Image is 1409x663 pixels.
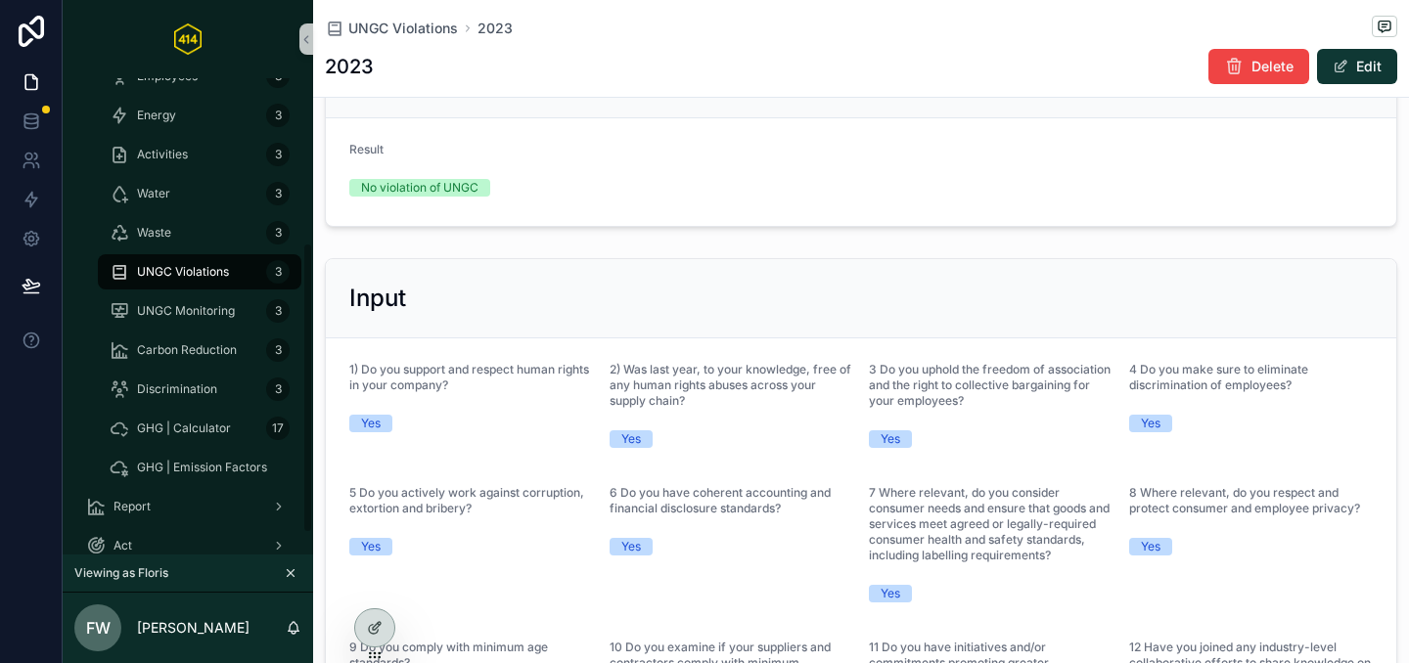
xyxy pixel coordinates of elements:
span: UNGC Monitoring [137,303,235,319]
span: UNGC Violations [348,19,458,38]
a: 2023 [477,19,513,38]
div: Yes [1141,415,1160,432]
a: UNGC Monitoring3 [98,293,301,329]
div: Yes [881,430,900,448]
span: 7 Where relevant, do you consider consumer needs and ensure that goods and services meet agreed o... [869,485,1110,562]
span: Report [114,499,151,514]
button: Delete [1208,49,1309,84]
a: GHG | Calculator17 [98,411,301,446]
a: UNGC Violations [325,19,458,38]
span: GHG | Emission Factors [137,460,267,475]
div: Yes [1141,538,1160,555]
span: Activities [137,147,188,162]
span: Delete [1251,57,1294,76]
span: GHG | Calculator [137,420,231,436]
a: Act [74,528,301,563]
div: 3 [266,182,290,205]
a: Carbon Reduction3 [98,332,301,368]
span: Energy [137,108,176,123]
span: 4 Do you make sure to eliminate discrimination of employees? [1129,362,1308,392]
h1: 2023 [325,53,374,80]
div: Yes [621,538,641,555]
div: 3 [266,104,290,127]
span: Carbon Reduction [137,342,237,358]
span: Result [349,142,384,156]
span: 1) Do you support and respect human rights in your company? [349,362,589,392]
button: Edit [1317,49,1397,84]
span: FW [86,616,111,640]
a: Waste3 [98,215,301,250]
a: Activities3 [98,137,301,172]
span: Waste [137,225,171,241]
div: No violation of UNGC [361,179,478,197]
span: UNGC Violations [137,264,229,280]
div: 3 [266,260,290,284]
span: 6 Do you have coherent accounting and financial disclosure standards? [610,485,831,515]
span: Discrimination [137,381,217,397]
span: 3 Do you uphold the freedom of association and the right to collective bargaining for your employ... [869,362,1111,408]
div: Yes [621,430,641,448]
p: [PERSON_NAME] [137,618,250,638]
div: 3 [266,143,290,166]
span: 2) Was last year, to your knowledge, free of any human rights abuses across your supply chain? [610,362,851,408]
div: Yes [361,415,381,432]
div: 17 [266,417,290,440]
a: UNGC Violations3 [98,254,301,289]
div: Yes [881,585,900,602]
a: Energy3 [98,98,301,133]
div: 3 [266,299,290,323]
a: GHG | Emission Factors [98,450,301,485]
span: 5 Do you actively work against corruption, extortion and bribery? [349,485,584,515]
div: Yes [361,538,381,555]
a: Report [74,489,301,524]
img: App logo [174,23,202,55]
a: Discrimination3 [98,372,301,407]
h2: Input [349,283,406,314]
a: Water3 [98,176,301,211]
span: Act [114,538,132,553]
span: 8 Where relevant, do you respect and protect consumer and employee privacy? [1129,485,1360,515]
span: Viewing as Floris [74,565,168,581]
div: 3 [266,338,290,362]
div: 3 [266,377,290,401]
span: Water [137,186,170,201]
div: scrollable content [63,78,313,554]
div: 3 [266,221,290,244]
